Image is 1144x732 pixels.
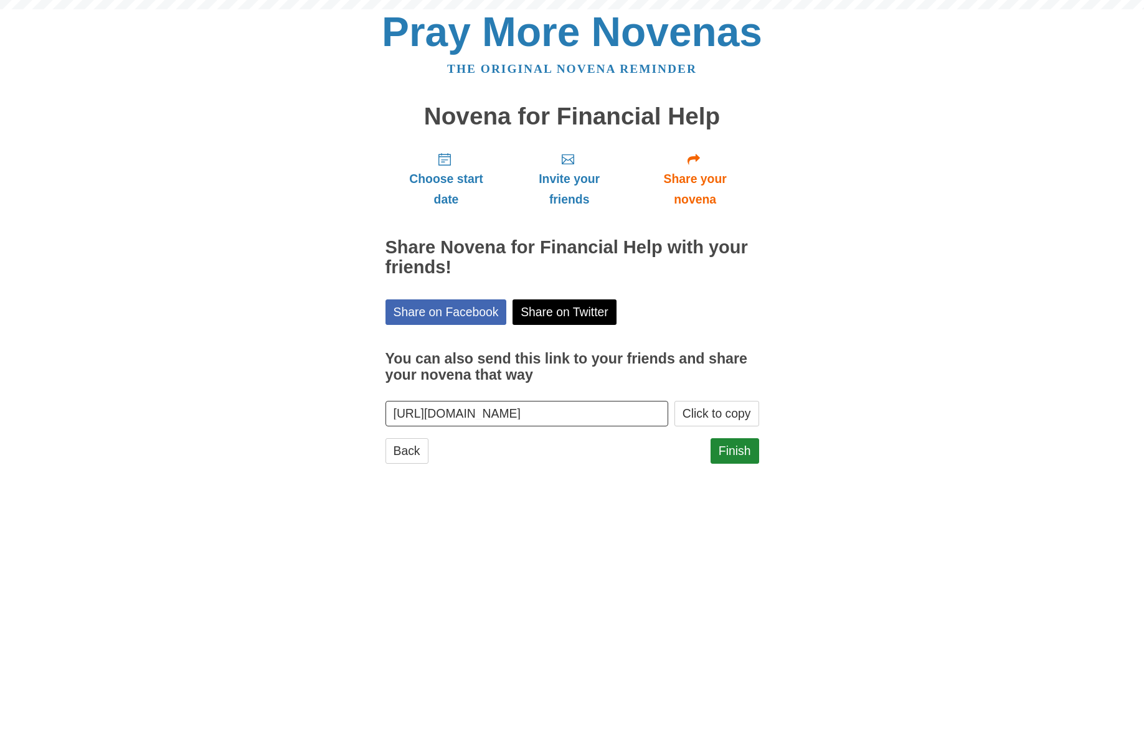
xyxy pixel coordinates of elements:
a: Pray More Novenas [382,9,762,55]
span: Choose start date [398,169,495,210]
span: Share your novena [644,169,747,210]
a: Share on Facebook [385,299,507,325]
a: Finish [711,438,759,464]
a: Choose start date [385,142,508,216]
h2: Share Novena for Financial Help with your friends! [385,238,759,278]
a: Share your novena [631,142,759,216]
a: The original novena reminder [447,62,697,75]
button: Click to copy [674,401,759,426]
a: Back [385,438,428,464]
a: Invite your friends [507,142,631,216]
a: Share on Twitter [513,299,617,325]
h1: Novena for Financial Help [385,103,759,130]
span: Invite your friends [519,169,618,210]
h3: You can also send this link to your friends and share your novena that way [385,351,759,383]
